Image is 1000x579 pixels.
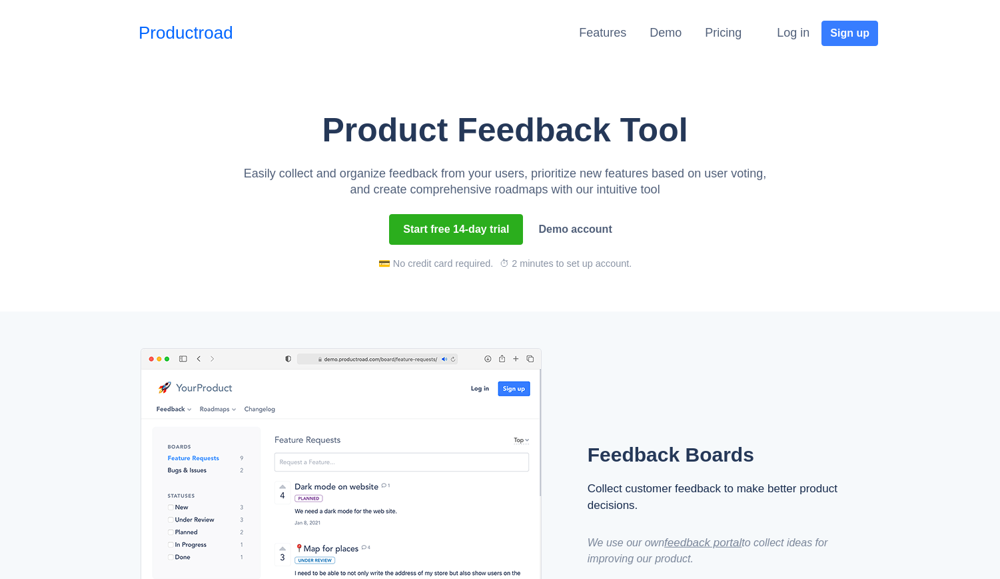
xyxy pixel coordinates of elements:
a: Productroad [139,20,233,46]
span: 💳 No credit card required. [378,258,493,269]
div: Collect customer feedback to make better product decisions. [588,480,847,514]
button: Start free 14-day trial [389,214,523,245]
a: feedback portal [664,536,742,549]
span: ⏱ 2 minutes to set up account. [500,258,632,269]
a: Demo [650,26,682,39]
h1: Product Feedback Tool [239,112,771,149]
h2: Feedback Boards [588,443,847,467]
p: Easily collect and organize feedback from your users, prioritize new features based on user votin... [239,165,771,197]
a: Pricing [705,26,742,39]
button: Log in [768,19,818,47]
button: Sign up [821,21,878,46]
a: Demo account [530,217,620,242]
div: We use our own to collect ideas for improving our product. [588,534,847,568]
a: Features [579,26,626,39]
